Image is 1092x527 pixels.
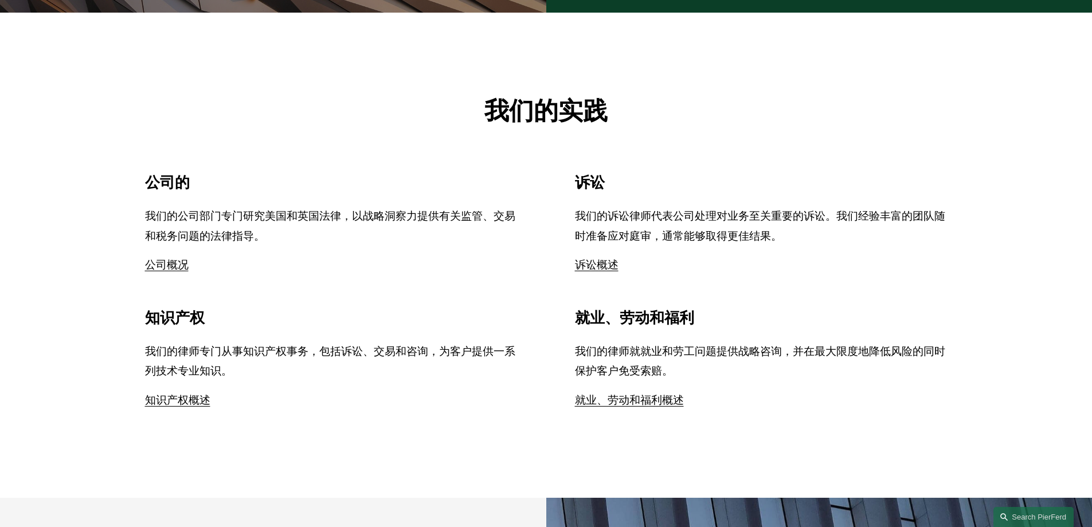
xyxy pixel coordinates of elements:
a: 公司概况 [145,259,189,271]
a: 知识产权概述 [145,394,210,406]
font: 我们的律师专门从事知识产权事务，包括诉讼、交易和咨询，为客户提供一系列技术专业知识。 [145,345,515,377]
font: 知识产权 [145,310,205,326]
a: 诉讼概述 [575,259,619,271]
font: 我们的实践 [484,97,608,124]
font: 我们的律师就就业和劳工问题提供战略咨询，并在最大限度地降低风险的同时保护客户免受索赔。 [575,345,945,377]
font: 公司的 [145,174,190,190]
font: 我们的诉讼律师代表公司处理对业务至关重要的诉讼。我们经验丰富的团队随时准备应对庭审，通常能够取得更佳结果。 [575,210,945,242]
font: 我们的公司部门专门研究美国和英国法律，以战略洞察力提供有关监管、交易和税务问题的法律指导。 [145,210,515,242]
a: 就业、劳动和福利概述 [575,394,684,406]
font: 就业、劳动和福利 [575,310,694,326]
font: 诉讼 [575,174,605,190]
